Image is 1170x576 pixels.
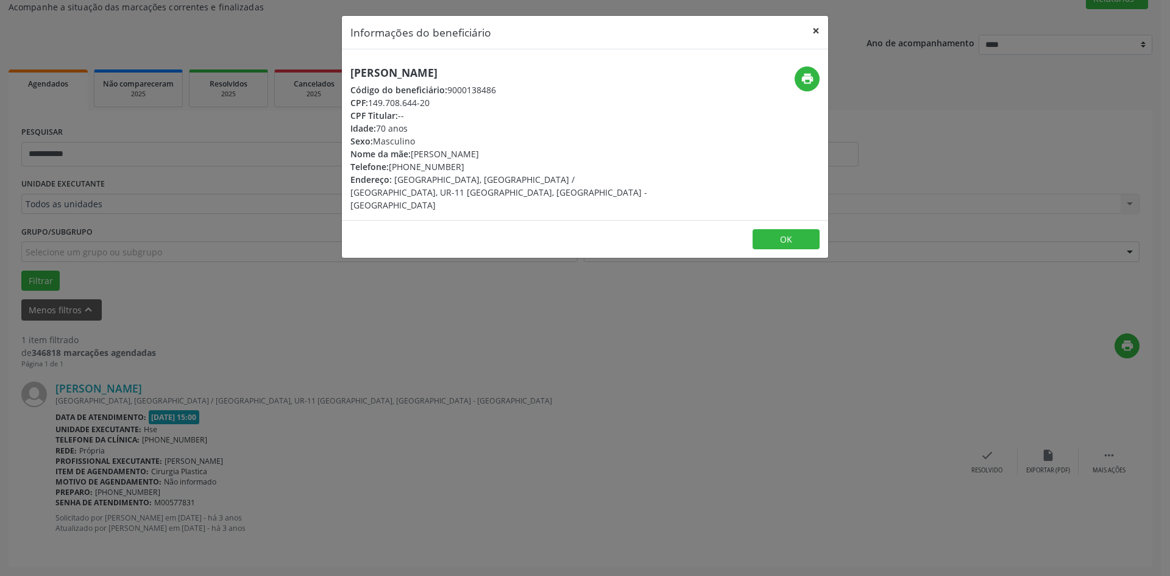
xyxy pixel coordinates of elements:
[350,148,658,160] div: [PERSON_NAME]
[795,66,820,91] button: print
[804,16,828,46] button: Close
[350,135,658,148] div: Masculino
[753,229,820,250] button: OK
[350,97,368,108] span: CPF:
[350,161,389,172] span: Telefone:
[350,174,392,185] span: Endereço:
[350,84,447,96] span: Código do beneficiário:
[350,96,658,109] div: 149.708.644-20
[801,72,814,85] i: print
[350,109,658,122] div: --
[350,148,411,160] span: Nome da mãe:
[350,174,647,211] span: [GEOGRAPHIC_DATA], [GEOGRAPHIC_DATA] / [GEOGRAPHIC_DATA], UR-11 [GEOGRAPHIC_DATA], [GEOGRAPHIC_DA...
[350,135,373,147] span: Sexo:
[350,160,658,173] div: [PHONE_NUMBER]
[350,66,658,79] h5: [PERSON_NAME]
[350,122,658,135] div: 70 anos
[350,110,398,121] span: CPF Titular:
[350,123,376,134] span: Idade:
[350,24,491,40] h5: Informações do beneficiário
[350,84,658,96] div: 9000138486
